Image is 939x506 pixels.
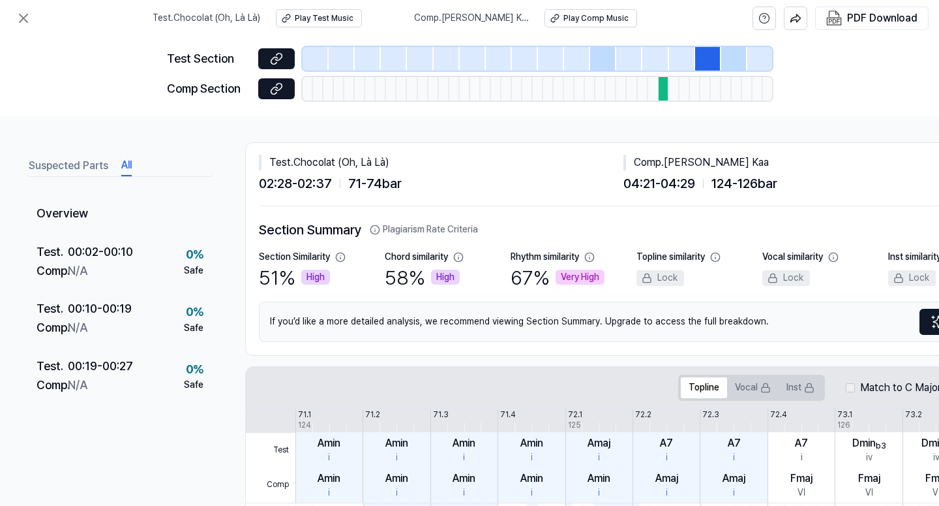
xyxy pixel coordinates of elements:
div: PDF Download [847,10,917,27]
div: 71.3 [433,409,449,420]
span: 04:21 - 04:29 [623,173,695,194]
div: i [666,486,668,499]
button: Plagiarism Rate Criteria [370,223,478,236]
div: i [733,486,735,499]
div: Amin [520,471,543,486]
div: 00:27 - 00:36 [68,415,136,434]
div: Test . [37,243,68,262]
div: VI [797,486,805,499]
div: i [733,451,735,464]
div: Amin [318,471,340,486]
div: Amin [453,471,475,486]
sub: b3 [876,441,886,451]
div: Very High [556,270,604,285]
div: Lock [636,270,684,286]
div: i [598,486,600,499]
div: High [301,270,330,285]
div: i [666,451,668,464]
div: Test . [37,357,68,376]
div: 00:10 - 00:19 [68,300,132,319]
div: Test . Chocolat (Oh, Là Là) [259,155,623,170]
div: 124 [298,420,311,431]
div: 0 % [186,303,203,322]
div: Amin [385,471,408,486]
div: N/A [68,376,87,395]
div: 73.2 [905,409,922,420]
div: Dmin [852,435,886,451]
div: Rhythm similarity [511,251,579,264]
span: Comp [246,467,295,503]
div: Safe [184,322,203,335]
button: help [753,7,776,30]
button: Suspected Parts [29,155,108,176]
div: 72.4 [770,409,787,420]
div: Amin [520,435,543,451]
div: Overview [26,195,214,234]
div: Amaj [655,471,678,486]
div: High [431,270,460,285]
div: 125 [568,420,581,431]
div: Section Similarity [259,251,330,264]
div: Fmaj [790,471,812,486]
div: Amin [385,435,408,451]
svg: help [758,12,770,25]
span: Comp . [PERSON_NAME] Kaa [414,12,529,25]
div: Amaj [588,435,610,451]
div: Comp . [37,319,68,338]
button: Play Comp Music [544,9,637,27]
div: Safe [184,264,203,277]
button: PDF Download [824,7,920,29]
span: 71 - 74 bar [348,173,402,194]
div: N/A [68,319,87,338]
div: 67 % [511,264,604,291]
a: Play Test Music [276,9,362,27]
div: 71.4 [500,409,516,420]
div: 0 % [186,360,203,379]
div: Test . [37,300,68,319]
div: 72.3 [702,409,719,420]
div: 72.1 [568,409,582,420]
div: 00:02 - 00:10 [68,243,133,262]
div: Amin [453,435,475,451]
span: Test . Chocolat (Oh, Là Là) [153,12,260,25]
div: Amin [588,471,610,486]
div: i [801,451,803,464]
div: i [463,486,465,499]
button: All [121,155,132,176]
div: Play Test Music [295,13,353,24]
button: Inst [779,377,822,398]
div: A7 [660,435,673,451]
div: 71.1 [298,409,311,420]
div: Vocal similarity [762,251,823,264]
div: 71.2 [365,409,380,420]
div: Lock [762,270,810,286]
div: Topline similarity [636,251,705,264]
div: Comp Section [167,80,250,99]
button: Topline [681,377,727,398]
div: i [328,486,330,499]
div: Lock [888,270,936,286]
div: 73.1 [837,409,852,420]
div: Safe [184,379,203,392]
div: 00:19 - 00:27 [68,357,133,376]
span: 02:28 - 02:37 [259,173,332,194]
div: i [531,486,533,499]
img: PDF Download [826,10,842,26]
div: 51 % [259,264,330,291]
div: iv [866,451,872,464]
div: i [531,451,533,464]
div: Play Comp Music [563,13,629,24]
div: i [396,451,398,464]
div: Fmaj [858,471,880,486]
div: Comp . [37,376,68,395]
span: Test [246,433,295,468]
img: share [790,12,801,24]
div: 0 % [186,245,203,264]
div: 126 [837,420,850,431]
div: Chord similarity [385,251,448,264]
div: N/A [68,262,87,281]
div: Test Section [167,50,250,69]
div: Amaj [723,471,745,486]
span: 124 - 126 bar [711,173,777,194]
